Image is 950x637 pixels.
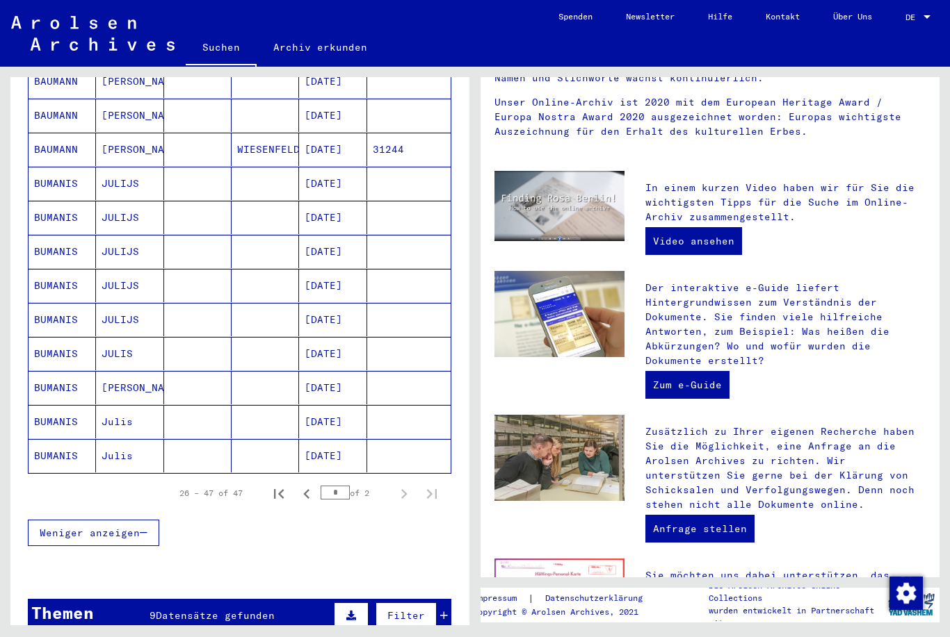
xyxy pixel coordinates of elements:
mat-cell: 31244 [367,133,451,166]
mat-cell: [DATE] [299,99,367,132]
mat-cell: JULIJS [96,269,163,302]
mat-cell: BUMANIS [29,337,96,370]
p: Der interaktive e-Guide liefert Hintergrundwissen zum Verständnis der Dokumente. Sie finden viele... [645,281,926,368]
mat-cell: [DATE] [299,405,367,438]
span: Weniger anzeigen [40,527,140,539]
span: 9 [150,609,156,622]
div: of 2 [321,486,390,499]
button: Last page [418,479,446,507]
mat-cell: BUMANIS [29,167,96,200]
a: Zum e-Guide [645,371,730,399]
div: | [473,591,659,606]
img: Zustimmung ändern [889,577,923,610]
mat-cell: BUMANIS [29,371,96,404]
mat-cell: Julis [96,439,163,472]
span: Datensätze gefunden [156,609,275,622]
mat-cell: [DATE] [299,303,367,336]
a: Video ansehen [645,227,742,255]
mat-cell: [DATE] [299,201,367,234]
a: Archiv erkunden [257,31,384,64]
mat-cell: BUMANIS [29,201,96,234]
img: inquiries.jpg [494,415,625,502]
mat-cell: BUMANIS [29,439,96,472]
mat-cell: [DATE] [299,133,367,166]
mat-cell: [DATE] [299,439,367,472]
div: Themen [31,600,94,625]
img: Arolsen_neg.svg [11,16,175,51]
mat-cell: BAUMANN [29,65,96,98]
mat-cell: [DATE] [299,235,367,268]
img: yv_logo.png [885,587,937,622]
button: Weniger anzeigen [28,520,159,546]
img: eguide.jpg [494,271,625,358]
mat-cell: JULIS [96,337,163,370]
mat-cell: [PERSON_NAME] [96,99,163,132]
mat-cell: JULIJS [96,201,163,234]
mat-cell: JULIJS [96,167,163,200]
mat-cell: [DATE] [299,167,367,200]
button: Previous page [293,479,321,507]
mat-cell: BAUMANN [29,99,96,132]
mat-cell: [DATE] [299,269,367,302]
p: Copyright © Arolsen Archives, 2021 [473,606,659,618]
div: 26 – 47 of 47 [179,487,243,499]
mat-cell: BUMANIS [29,303,96,336]
a: Suchen [186,31,257,67]
mat-cell: BUMANIS [29,269,96,302]
mat-cell: [PERSON_NAME] [96,133,163,166]
button: First page [265,479,293,507]
span: Filter [387,609,425,622]
mat-cell: [DATE] [299,65,367,98]
a: Impressum [473,591,528,606]
span: DE [905,13,921,22]
mat-cell: BUMANIS [29,405,96,438]
mat-cell: BUMANIS [29,235,96,268]
mat-cell: [PERSON_NAME] [96,371,163,404]
mat-cell: [DATE] [299,337,367,370]
mat-cell: Julis [96,405,163,438]
mat-cell: BAUMANN [29,133,96,166]
button: Next page [390,479,418,507]
p: Unser Online-Archiv ist 2020 mit dem European Heritage Award / Europa Nostra Award 2020 ausgezeic... [494,95,926,139]
a: Anfrage stellen [645,515,755,543]
p: In einem kurzen Video haben wir für Sie die wichtigsten Tipps für die Suche im Online-Archiv zusa... [645,181,926,224]
mat-cell: [PERSON_NAME] [96,65,163,98]
mat-cell: JULIJS [96,235,163,268]
mat-cell: JULIJS [96,303,163,336]
p: wurden entwickelt in Partnerschaft mit [709,604,883,629]
p: Zusätzlich zu Ihrer eigenen Recherche haben Sie die Möglichkeit, eine Anfrage an die Arolsen Arch... [645,424,926,512]
mat-cell: [DATE] [299,371,367,404]
a: Datenschutzerklärung [534,591,659,606]
p: Die Arolsen Archives Online-Collections [709,579,883,604]
img: video.jpg [494,171,625,242]
button: Filter [376,602,437,629]
mat-cell: WIESENFELD [232,133,299,166]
